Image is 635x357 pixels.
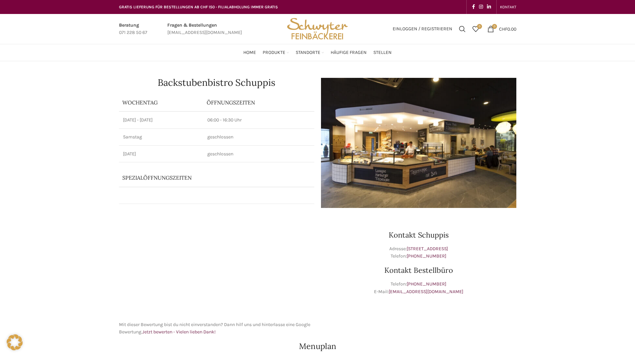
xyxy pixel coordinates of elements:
span: Standorte [296,50,320,56]
div: Secondary navigation [497,0,520,14]
a: [PHONE_NUMBER] [407,253,446,259]
a: Home [243,46,256,59]
p: geschlossen [207,151,310,157]
a: 0 CHF0.00 [484,22,520,36]
h3: Kontakt Bestellbüro [321,267,516,274]
a: [EMAIL_ADDRESS][DOMAIN_NAME] [389,289,463,294]
span: Häufige Fragen [331,50,367,56]
span: Produkte [263,50,285,56]
span: 0 [492,24,497,29]
span: KONTAKT [500,5,516,9]
a: Instagram social link [477,2,485,12]
span: Home [243,50,256,56]
p: [DATE] [123,151,200,157]
a: Produkte [263,46,289,59]
a: Jetzt bewerten - Vielen lieben Dank! [142,329,216,335]
div: Main navigation [116,46,520,59]
iframe: schwyter schuppis [119,215,314,314]
span: GRATIS LIEFERUNG FÜR BESTELLUNGEN AB CHF 150 - FILIALABHOLUNG IMMER GRATIS [119,5,278,9]
p: geschlossen [207,134,310,140]
a: Infobox link [119,22,147,37]
a: Stellen [373,46,392,59]
span: 0 [477,24,482,29]
p: Telefon: E-Mail: [321,280,516,295]
span: CHF [499,26,507,32]
span: Stellen [373,50,392,56]
a: KONTAKT [500,0,516,14]
a: Site logo [285,26,350,31]
p: Spezialöffnungszeiten [122,174,279,181]
a: Infobox link [167,22,242,37]
a: Linkedin social link [485,2,493,12]
a: [STREET_ADDRESS] [407,246,448,252]
p: [DATE] - [DATE] [123,117,200,123]
a: Standorte [296,46,324,59]
p: Adresse: Telefon: [321,245,516,260]
bdi: 0.00 [499,26,516,32]
h3: Kontakt Schuppis [321,231,516,239]
a: Facebook social link [470,2,477,12]
span: Einloggen / Registrieren [393,27,452,31]
a: 0 [469,22,482,36]
p: 06:00 - 16:30 Uhr [207,117,310,123]
a: Häufige Fragen [331,46,367,59]
p: Wochentag [122,99,200,106]
p: Mit dieser Bewertung bist du nicht einverstanden? Dann hilf uns und hinterlasse eine Google Bewer... [119,321,314,336]
p: ÖFFNUNGSZEITEN [207,99,311,106]
a: [PHONE_NUMBER] [407,281,446,287]
img: Bäckerei Schwyter [285,14,350,44]
div: Meine Wunschliste [469,22,482,36]
h2: Menuplan [119,342,516,350]
a: Einloggen / Registrieren [389,22,456,36]
p: Samstag [123,134,200,140]
h1: Backstubenbistro Schuppis [119,78,314,87]
a: Suchen [456,22,469,36]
